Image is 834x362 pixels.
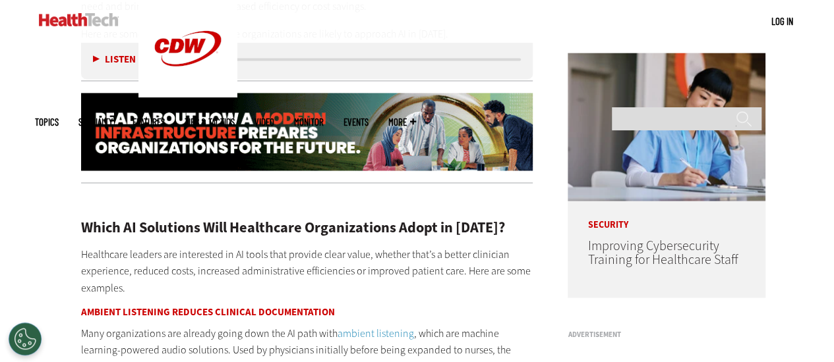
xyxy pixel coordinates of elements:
[35,117,59,127] span: Topics
[185,117,235,127] a: Tips & Tactics
[39,13,119,26] img: Home
[568,53,765,201] img: nurse studying on computer
[9,323,42,355] button: Open Preferences
[388,117,416,127] span: More
[254,117,274,127] a: Video
[138,87,237,101] a: CDW
[81,220,533,235] h2: Which AI Solutions Will Healthcare Organizations Adopt in [DATE]?
[771,15,793,27] a: Log in
[81,246,533,297] p: Healthcare leaders are interested in AI tools that provide clear value, whether that’s a better c...
[568,201,765,230] p: Security
[133,117,165,127] a: Features
[568,330,765,338] h3: Advertisement
[587,237,738,269] a: Improving Cybersecurity Training for Healthcare Staff
[9,323,42,355] div: Cookies Settings
[338,326,414,340] a: ambient listening
[294,117,324,127] a: MonITor
[81,307,533,317] h3: Ambient Listening Reduces Clinical Documentation
[771,14,793,28] div: User menu
[78,117,113,127] span: Specialty
[343,117,369,127] a: Events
